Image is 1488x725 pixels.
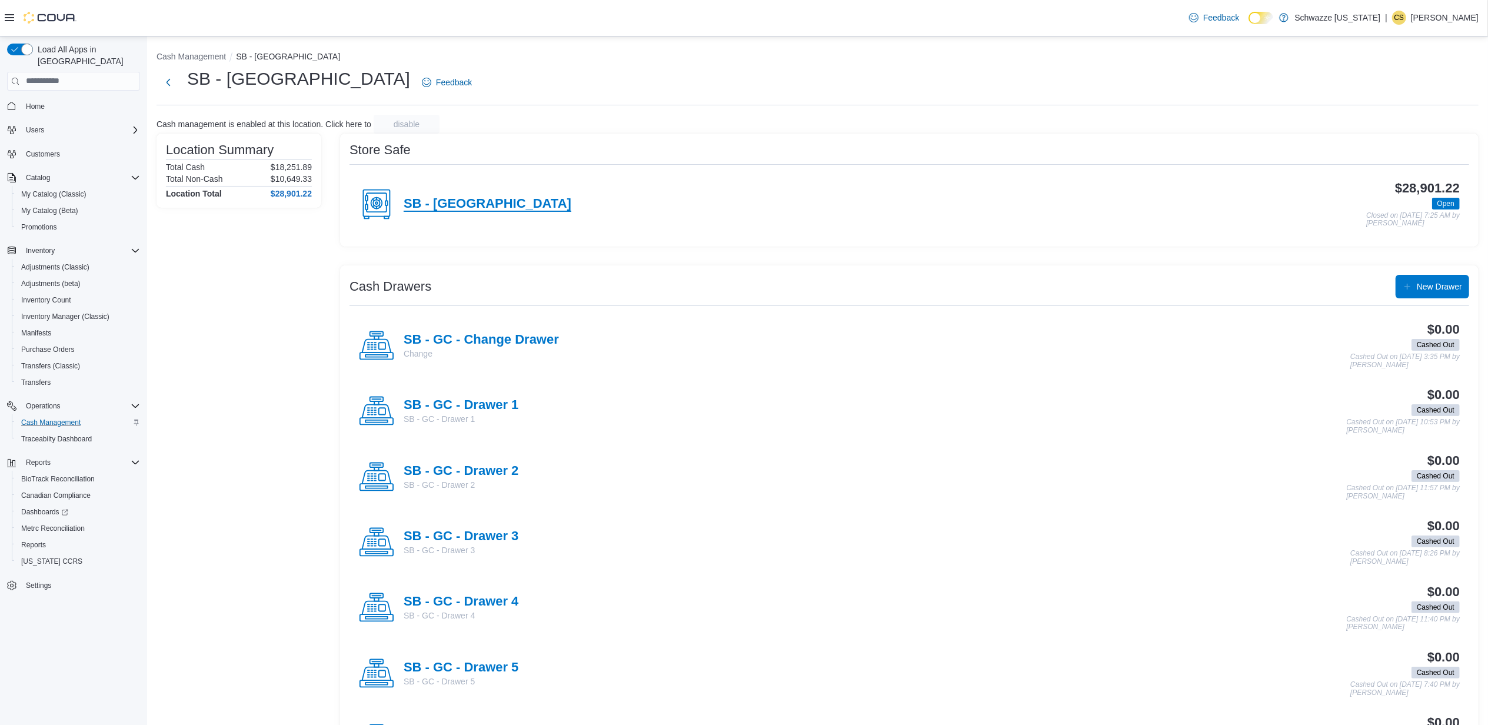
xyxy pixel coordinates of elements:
[21,578,140,593] span: Settings
[12,341,145,358] button: Purchase Orders
[16,293,140,307] span: Inventory Count
[1417,405,1454,415] span: Cashed Out
[2,398,145,414] button: Operations
[404,610,518,621] p: SB - GC - Drawer 4
[16,359,140,373] span: Transfers (Classic)
[404,332,559,348] h4: SB - GC - Change Drawer
[16,260,140,274] span: Adjustments (Classic)
[16,375,140,390] span: Transfers
[7,93,140,625] nav: Complex example
[1350,353,1460,369] p: Cashed Out on [DATE] 3:35 PM by [PERSON_NAME]
[16,415,85,430] a: Cash Management
[1294,11,1380,25] p: Schwazze [US_STATE]
[26,458,51,467] span: Reports
[1417,471,1454,481] span: Cashed Out
[1203,12,1239,24] span: Feedback
[16,342,79,357] a: Purchase Orders
[1392,11,1406,25] div: Clay Strickland
[16,277,85,291] a: Adjustments (beta)
[21,147,140,161] span: Customers
[21,507,68,517] span: Dashboards
[16,204,83,218] a: My Catalog (Beta)
[21,491,91,500] span: Canadian Compliance
[157,52,226,61] button: Cash Management
[1350,550,1460,566] p: Cashed Out on [DATE] 8:26 PM by [PERSON_NAME]
[404,197,571,212] h4: SB - [GEOGRAPHIC_DATA]
[1427,454,1460,468] h3: $0.00
[16,326,56,340] a: Manifests
[21,147,65,161] a: Customers
[1427,650,1460,664] h3: $0.00
[26,401,61,411] span: Operations
[1412,667,1460,679] span: Cashed Out
[166,143,274,157] h3: Location Summary
[1346,418,1460,434] p: Cashed Out on [DATE] 10:53 PM by [PERSON_NAME]
[404,464,518,479] h4: SB - GC - Drawer 2
[1184,6,1244,29] a: Feedback
[12,487,145,504] button: Canadian Compliance
[166,174,223,184] h6: Total Non-Cash
[1394,11,1404,25] span: CS
[21,345,75,354] span: Purchase Orders
[271,162,312,172] p: $18,251.89
[166,162,205,172] h6: Total Cash
[417,71,477,94] a: Feedback
[1417,281,1462,292] span: New Drawer
[16,488,140,503] span: Canadian Compliance
[2,169,145,186] button: Catalog
[21,399,140,413] span: Operations
[1411,11,1479,25] p: [PERSON_NAME]
[166,189,222,198] h4: Location Total
[16,342,140,357] span: Purchase Orders
[404,544,518,556] p: SB - GC - Drawer 3
[1412,404,1460,416] span: Cashed Out
[1412,536,1460,547] span: Cashed Out
[2,454,145,471] button: Reports
[26,125,44,135] span: Users
[16,310,140,324] span: Inventory Manager (Classic)
[21,222,57,232] span: Promotions
[157,71,180,94] button: Next
[271,174,312,184] p: $10,649.33
[404,348,559,360] p: Change
[12,431,145,447] button: Traceabilty Dashboard
[157,119,371,129] p: Cash management is enabled at this location. Click here to
[1346,616,1460,631] p: Cashed Out on [DATE] 11:40 PM by [PERSON_NAME]
[1427,322,1460,337] h3: $0.00
[1417,667,1454,678] span: Cashed Out
[404,660,518,676] h4: SB - GC - Drawer 5
[16,505,73,519] a: Dashboards
[33,44,140,67] span: Load All Apps in [GEOGRAPHIC_DATA]
[16,554,87,568] a: [US_STATE] CCRS
[16,538,140,552] span: Reports
[21,399,65,413] button: Operations
[2,242,145,259] button: Inventory
[1432,198,1460,209] span: Open
[1417,536,1454,547] span: Cashed Out
[2,577,145,594] button: Settings
[21,206,78,215] span: My Catalog (Beta)
[404,594,518,610] h4: SB - GC - Drawer 4
[1249,24,1249,25] span: Dark Mode
[12,358,145,374] button: Transfers (Classic)
[236,52,340,61] button: SB - [GEOGRAPHIC_DATA]
[16,310,114,324] a: Inventory Manager (Classic)
[1412,470,1460,482] span: Cashed Out
[404,529,518,544] h4: SB - GC - Drawer 3
[1412,339,1460,351] span: Cashed Out
[21,295,71,305] span: Inventory Count
[21,123,49,137] button: Users
[21,244,59,258] button: Inventory
[16,432,96,446] a: Traceabilty Dashboard
[26,581,51,590] span: Settings
[1417,340,1454,350] span: Cashed Out
[16,187,91,201] a: My Catalog (Classic)
[404,398,518,413] h4: SB - GC - Drawer 1
[16,326,140,340] span: Manifests
[16,260,94,274] a: Adjustments (Classic)
[1437,198,1454,209] span: Open
[21,279,81,288] span: Adjustments (beta)
[16,415,140,430] span: Cash Management
[16,359,85,373] a: Transfers (Classic)
[21,312,109,321] span: Inventory Manager (Classic)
